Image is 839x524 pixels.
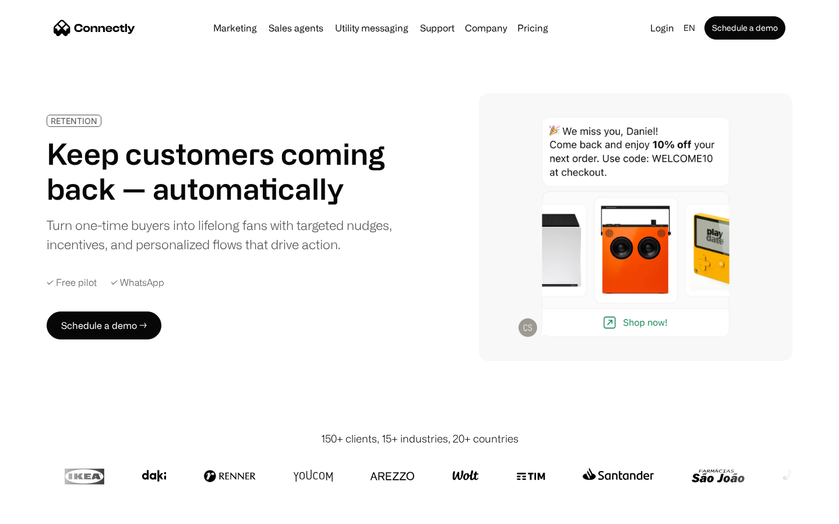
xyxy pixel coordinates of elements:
[321,431,519,447] div: 150+ clients, 15+ industries, 20+ countries
[12,502,70,520] aside: Language selected: English
[461,20,510,36] div: Company
[683,20,695,36] div: en
[54,19,135,37] a: home
[209,23,262,33] a: Marketing
[513,23,553,33] a: Pricing
[111,277,164,288] div: ✓ WhatsApp
[330,23,413,33] a: Utility messaging
[47,215,401,254] div: Turn one-time buyers into lifelong fans with targeted nudges, incentives, and personalized flows ...
[264,23,328,33] a: Sales agents
[704,16,785,40] a: Schedule a demo
[47,311,161,339] a: Schedule a demo →
[679,20,702,36] div: en
[465,20,507,36] div: Company
[415,23,459,33] a: Support
[51,116,97,125] div: RETENTION
[646,20,679,36] a: Login
[23,504,70,520] ul: Language list
[47,136,401,206] h1: Keep customers coming back — automatically
[47,277,97,288] div: ✓ Free pilot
